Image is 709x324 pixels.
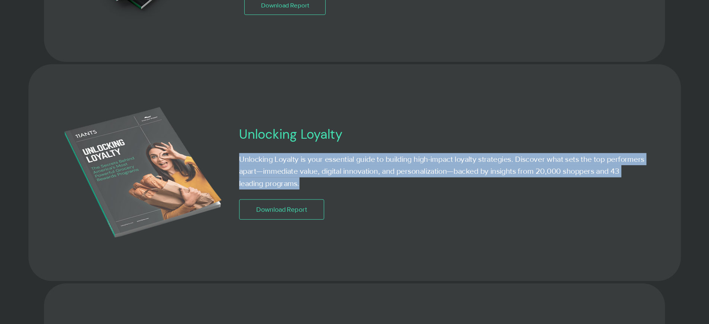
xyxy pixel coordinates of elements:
h3: Unlocking Loyalty [239,126,590,142]
p: Unlocking Loyalty is your essential guide to building high-impact loyalty strategies. Discover wh... [239,153,645,189]
img: mock up Unlocking Loyalty- The Secrets Behind America’s Most Powerful Grocery Rewards Prog [56,104,232,241]
span: Download Report [256,205,307,214]
span: Download Report [261,1,309,10]
a: Download Report [239,199,324,220]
